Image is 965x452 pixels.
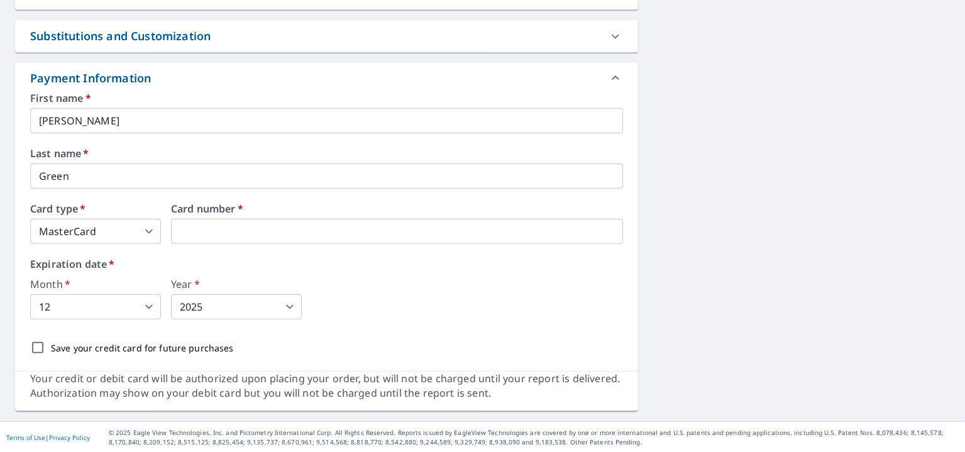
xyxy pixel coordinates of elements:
div: MasterCard [30,219,161,244]
label: Month [30,279,161,289]
a: Privacy Policy [49,433,90,442]
p: © 2025 Eagle View Technologies, Inc. and Pictometry International Corp. All Rights Reserved. Repo... [109,428,959,447]
p: Save your credit card for future purchases [51,341,234,355]
label: First name [30,93,623,103]
a: Terms of Use [6,433,45,442]
label: Last name [30,148,623,158]
div: Your credit or debit card will be authorized upon placing your order, but will not be charged unt... [30,372,623,400]
div: Payment Information [30,70,156,87]
label: Card number [171,204,623,214]
iframe: secure payment field [171,219,623,244]
label: Expiration date [30,259,623,269]
div: Payment Information [15,63,638,93]
div: Substitutions and Customization [30,28,211,45]
label: Card type [30,204,161,214]
label: Year [171,279,302,289]
div: Substitutions and Customization [15,20,638,52]
div: 12 [30,294,161,319]
div: 2025 [171,294,302,319]
p: | [6,434,90,441]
